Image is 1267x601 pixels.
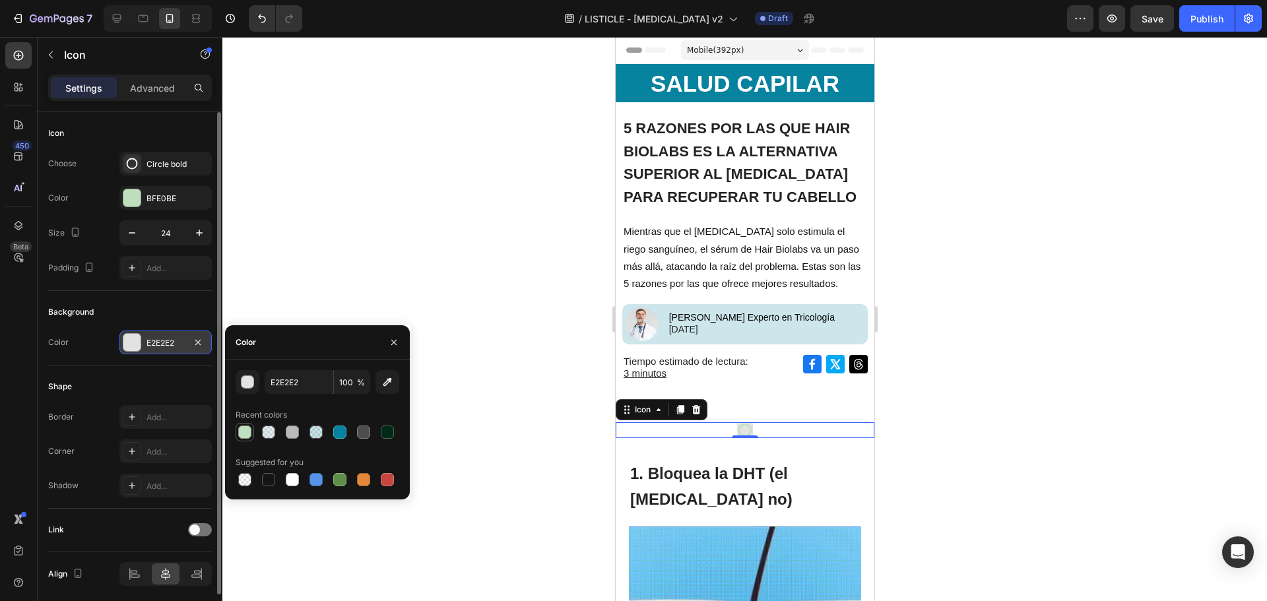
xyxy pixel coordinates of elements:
[86,11,92,26] p: 7
[768,13,788,24] span: Draft
[146,193,209,205] div: BFE0BE
[146,412,209,424] div: Add...
[146,446,209,458] div: Add...
[1190,12,1223,26] div: Publish
[1179,5,1235,32] button: Publish
[146,263,209,274] div: Add...
[236,336,256,348] div: Color
[48,480,79,491] div: Shadow
[48,306,94,318] div: Background
[585,12,723,26] span: LISTICLE - [MEDICAL_DATA] v2
[249,5,302,32] div: Undo/Redo
[48,336,69,348] div: Color
[130,81,175,95] p: Advanced
[146,480,209,492] div: Add...
[236,457,304,468] div: Suggested for you
[48,565,86,583] div: Align
[65,81,102,95] p: Settings
[48,445,75,457] div: Corner
[48,381,72,393] div: Shape
[48,524,64,536] div: Link
[48,411,74,423] div: Border
[1222,536,1254,568] div: Open Intercom Messenger
[10,241,32,252] div: Beta
[146,337,185,349] div: E2E2E2
[48,192,69,204] div: Color
[48,158,77,170] div: Choose
[5,5,98,32] button: 7
[13,141,32,151] div: 450
[146,158,209,170] div: Circle bold
[48,224,83,242] div: Size
[357,377,365,389] span: %
[48,127,64,139] div: Icon
[236,409,287,421] div: Recent colors
[64,47,176,63] p: Icon
[616,37,874,601] iframe: Design area
[48,259,97,277] div: Padding
[1142,13,1163,24] span: Save
[265,370,333,394] input: Eg: FFFFFF
[579,12,582,26] span: /
[1130,5,1174,32] button: Save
